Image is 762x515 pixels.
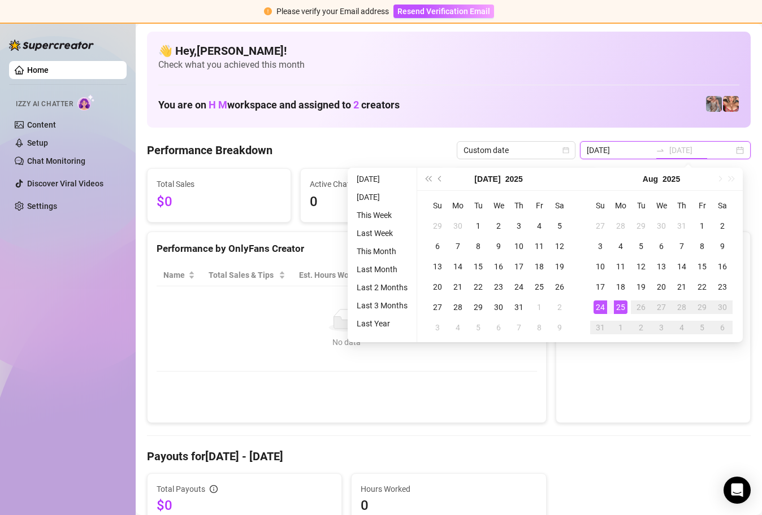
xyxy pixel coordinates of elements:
span: $0 [157,496,332,514]
div: 31 [512,300,526,314]
span: Total Payouts [157,483,205,495]
td: 2025-09-01 [611,317,631,338]
div: 24 [512,280,526,294]
td: 2025-08-08 [529,317,549,338]
td: 2025-08-30 [712,297,733,317]
td: 2025-07-07 [448,236,468,256]
td: 2025-08-04 [448,317,468,338]
div: 16 [716,260,729,273]
span: calendar [562,147,569,154]
th: Mo [611,195,631,216]
div: 27 [431,300,444,314]
td: 2025-07-22 [468,277,488,297]
td: 2025-07-30 [488,297,509,317]
a: Settings [27,202,57,211]
td: 2025-07-02 [488,216,509,236]
td: 2025-07-27 [427,297,448,317]
td: 2025-09-05 [692,317,712,338]
div: 3 [655,321,668,334]
div: 29 [695,300,709,314]
div: 4 [532,219,546,233]
div: 5 [634,239,648,253]
div: 22 [471,280,485,294]
li: Last 2 Months [352,281,412,294]
div: 3 [431,321,444,334]
div: 31 [594,321,607,334]
td: 2025-07-14 [448,256,468,277]
th: We [488,195,509,216]
div: 24 [594,300,607,314]
td: 2025-08-21 [672,277,692,297]
div: 4 [451,321,465,334]
div: 16 [492,260,505,273]
button: Previous month (PageUp) [434,168,447,190]
td: 2025-08-08 [692,236,712,256]
div: 15 [695,260,709,273]
th: Name [157,264,202,286]
div: 21 [675,280,689,294]
td: 2025-08-05 [631,236,651,256]
td: 2025-07-28 [448,297,468,317]
td: 2025-07-13 [427,256,448,277]
td: 2025-07-21 [448,277,468,297]
td: 2025-08-20 [651,277,672,297]
td: 2025-07-05 [549,216,570,236]
td: 2025-08-13 [651,256,672,277]
div: 14 [675,260,689,273]
td: 2025-07-24 [509,277,529,297]
td: 2025-08-04 [611,236,631,256]
div: 29 [471,300,485,314]
td: 2025-08-12 [631,256,651,277]
li: This Week [352,208,412,222]
div: 12 [553,239,566,253]
div: 2 [553,300,566,314]
span: 0 [310,191,435,213]
td: 2025-08-07 [509,317,529,338]
div: 2 [716,219,729,233]
div: 29 [634,219,648,233]
div: Open Intercom Messenger [724,477,751,504]
div: 26 [553,280,566,294]
td: 2025-08-25 [611,297,631,317]
td: 2025-08-16 [712,256,733,277]
td: 2025-08-22 [692,277,712,297]
td: 2025-08-06 [651,236,672,256]
h4: Payouts for [DATE] - [DATE] [147,448,751,464]
h1: You are on workspace and assigned to creators [158,99,400,111]
div: 18 [614,280,627,294]
div: 11 [614,260,627,273]
td: 2025-08-02 [549,297,570,317]
th: Su [427,195,448,216]
td: 2025-06-30 [448,216,468,236]
img: pennylondon [723,96,739,112]
div: 9 [716,239,729,253]
span: Resend Verification Email [397,7,490,16]
div: 21 [451,280,465,294]
span: $0 [157,191,282,213]
div: 1 [532,300,546,314]
div: 26 [634,300,648,314]
div: 15 [471,260,485,273]
td: 2025-08-09 [549,317,570,338]
td: 2025-07-28 [611,216,631,236]
td: 2025-08-19 [631,277,651,297]
div: 17 [512,260,526,273]
span: Custom date [464,142,569,159]
th: Sa [712,195,733,216]
td: 2025-07-12 [549,236,570,256]
td: 2025-07-26 [549,277,570,297]
td: 2025-08-23 [712,277,733,297]
div: 22 [695,280,709,294]
button: Choose a month [474,168,500,190]
div: 6 [431,239,444,253]
div: 28 [675,300,689,314]
th: Tu [631,195,651,216]
span: Hours Worked [361,483,536,495]
div: 19 [553,260,566,273]
div: 29 [431,219,444,233]
li: Last 3 Months [352,299,412,312]
td: 2025-07-06 [427,236,448,256]
div: 5 [553,219,566,233]
div: 6 [716,321,729,334]
div: 19 [634,280,648,294]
